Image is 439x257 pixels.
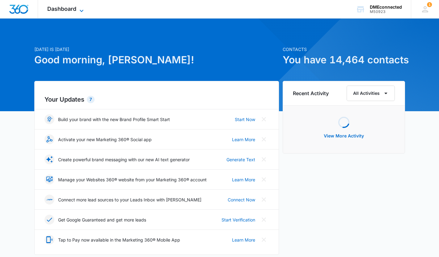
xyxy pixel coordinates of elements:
[58,136,152,143] p: Activate your new Marketing 360® Social app
[347,86,395,101] button: All Activities
[47,6,76,12] span: Dashboard
[58,116,170,123] p: Build your brand with the new Brand Profile Smart Start
[58,156,190,163] p: Create powerful brand messaging with our new AI text generator
[228,196,255,203] a: Connect Now
[58,237,180,243] p: Tap to Pay now available in the Marketing 360® Mobile App
[318,128,370,143] button: View More Activity
[370,10,402,14] div: account id
[283,53,405,67] h1: You have 14,464 contacts
[283,46,405,53] p: Contacts
[34,46,279,53] p: [DATE] is [DATE]
[58,196,201,203] p: Connect more lead sources to your Leads Inbox with [PERSON_NAME]
[259,215,269,225] button: Close
[58,217,146,223] p: Get Google Guaranteed and get more leads
[226,156,255,163] a: Generate Text
[235,116,255,123] a: Start Now
[427,2,432,7] div: notifications count
[259,134,269,144] button: Close
[259,175,269,184] button: Close
[370,5,402,10] div: account name
[259,235,269,245] button: Close
[44,95,269,104] h2: Your Updates
[427,2,432,7] span: 1
[222,217,255,223] a: Start Verification
[293,90,329,97] h6: Recent Activity
[259,195,269,204] button: Close
[259,154,269,164] button: Close
[232,237,255,243] a: Learn More
[259,114,269,124] button: Close
[232,176,255,183] a: Learn More
[58,176,207,183] p: Manage your Websites 360® website from your Marketing 360® account
[34,53,279,67] h1: Good morning, [PERSON_NAME]!
[232,136,255,143] a: Learn More
[87,96,95,103] div: 7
